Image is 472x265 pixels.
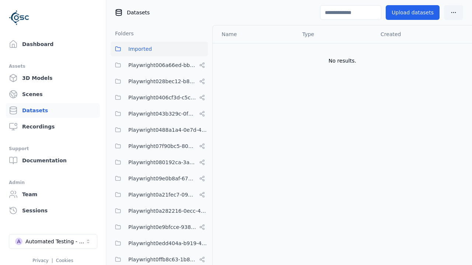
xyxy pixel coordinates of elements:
[127,9,150,16] span: Datasets
[111,204,208,218] button: Playwright0a282216-0ecc-4192-904d-1db5382f43aa
[52,258,53,263] span: |
[128,223,196,232] span: Playwright0e9bfcce-9385-4655-aad9-5e1830d0cbce
[9,234,97,249] button: Select a workspace
[6,37,100,52] a: Dashboard
[111,106,208,121] button: Playwright043b329c-0fea-4eef-a1dd-c1b85d96f68d
[111,90,208,105] button: Playwright0406cf3d-c5c6-4809-a891-d4d7aaf60441
[128,45,152,53] span: Imported
[6,187,100,202] a: Team
[6,71,100,85] a: 3D Models
[111,58,208,73] button: Playwright006a66ed-bbfa-4b84-a6f2-8b03960da6f1
[111,30,134,37] h3: Folders
[9,62,97,71] div: Assets
[128,61,196,70] span: Playwright006a66ed-bbfa-4b84-a6f2-8b03960da6f1
[128,126,208,134] span: Playwright0488a1a4-0e7d-4299-bdea-dd156cc484d6
[128,255,196,264] span: Playwright0ffb8c63-1b89-42f9-8930-08c6864de4e8
[128,158,196,167] span: Playwright080192ca-3ab8-4170-8689-2c2dffafb10d
[6,87,100,102] a: Scenes
[111,74,208,89] button: Playwright028bec12-b853-4041-8716-f34111cdbd0b
[128,93,196,102] span: Playwright0406cf3d-c5c6-4809-a891-d4d7aaf60441
[32,258,48,263] a: Privacy
[111,139,208,153] button: Playwright07f90bc5-80d1-4d58-862e-051c9f56b799
[6,119,100,134] a: Recordings
[128,109,196,118] span: Playwright043b329c-0fea-4eef-a1dd-c1b85d96f68d
[6,103,100,118] a: Datasets
[128,142,196,151] span: Playwright07f90bc5-80d1-4d58-862e-051c9f56b799
[111,123,208,137] button: Playwright0488a1a4-0e7d-4299-bdea-dd156cc484d6
[128,206,208,215] span: Playwright0a282216-0ecc-4192-904d-1db5382f43aa
[9,144,97,153] div: Support
[6,153,100,168] a: Documentation
[128,239,208,248] span: Playwright0edd404a-b919-41a7-9a8d-3e80e0159239
[111,171,208,186] button: Playwright09e0b8af-6797-487c-9a58-df45af994400
[25,238,85,245] div: Automated Testing - Playwright
[213,25,296,43] th: Name
[213,43,472,78] td: No results.
[111,42,208,56] button: Imported
[111,187,208,202] button: Playwright0a21fec7-093e-446e-ac90-feefe60349da
[128,190,196,199] span: Playwright0a21fec7-093e-446e-ac90-feefe60349da
[15,238,22,245] div: A
[375,25,460,43] th: Created
[128,174,196,183] span: Playwright09e0b8af-6797-487c-9a58-df45af994400
[296,25,375,43] th: Type
[56,258,73,263] a: Cookies
[6,203,100,218] a: Sessions
[111,236,208,251] button: Playwright0edd404a-b919-41a7-9a8d-3e80e0159239
[386,5,440,20] button: Upload datasets
[111,155,208,170] button: Playwright080192ca-3ab8-4170-8689-2c2dffafb10d
[128,77,196,86] span: Playwright028bec12-b853-4041-8716-f34111cdbd0b
[111,220,208,234] button: Playwright0e9bfcce-9385-4655-aad9-5e1830d0cbce
[9,178,97,187] div: Admin
[9,7,29,28] img: Logo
